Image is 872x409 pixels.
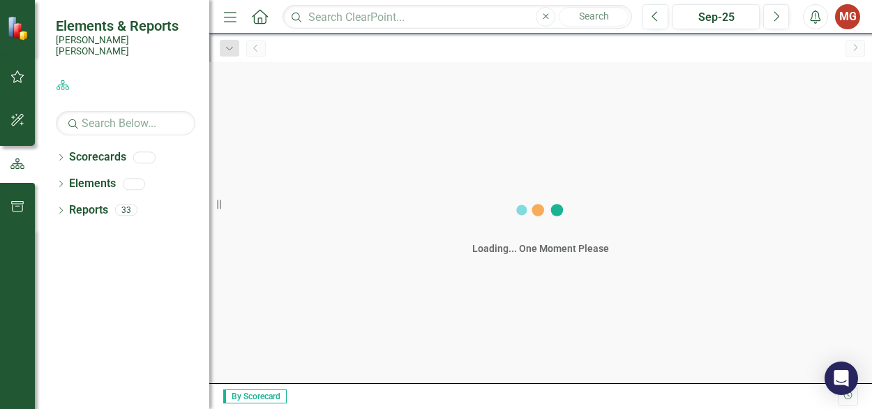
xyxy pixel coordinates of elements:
div: Loading... One Moment Please [472,241,609,255]
span: Elements & Reports [56,17,195,34]
small: [PERSON_NAME] [PERSON_NAME] [56,34,195,57]
button: Sep-25 [672,4,760,29]
button: MG [835,4,860,29]
input: Search Below... [56,111,195,135]
img: ClearPoint Strategy [7,16,31,40]
a: Scorecards [69,149,126,165]
a: Elements [69,176,116,192]
div: Sep-25 [677,9,755,26]
div: 33 [115,204,137,216]
a: Reports [69,202,108,218]
span: By Scorecard [223,389,287,403]
input: Search ClearPoint... [283,5,632,29]
div: Open Intercom Messenger [825,362,858,395]
span: Search [579,10,609,22]
button: Search [559,7,629,27]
